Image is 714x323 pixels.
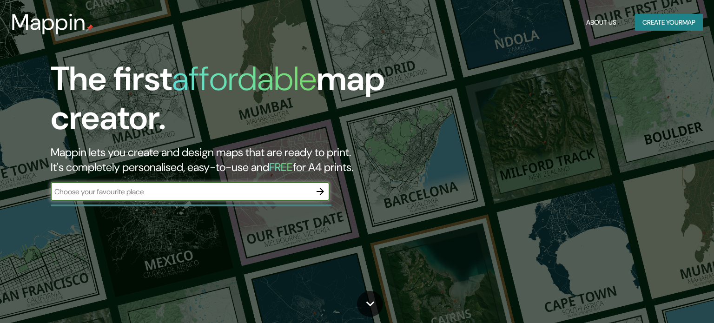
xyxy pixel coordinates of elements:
h1: The first map creator. [51,59,408,145]
button: Create yourmap [635,14,703,31]
button: About Us [582,14,620,31]
h3: Mappin [11,9,86,35]
h2: Mappin lets you create and design maps that are ready to print. It's completely personalised, eas... [51,145,408,175]
h5: FREE [269,160,293,174]
h1: affordable [172,57,317,100]
img: mappin-pin [86,24,93,32]
input: Choose your favourite place [51,186,311,197]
